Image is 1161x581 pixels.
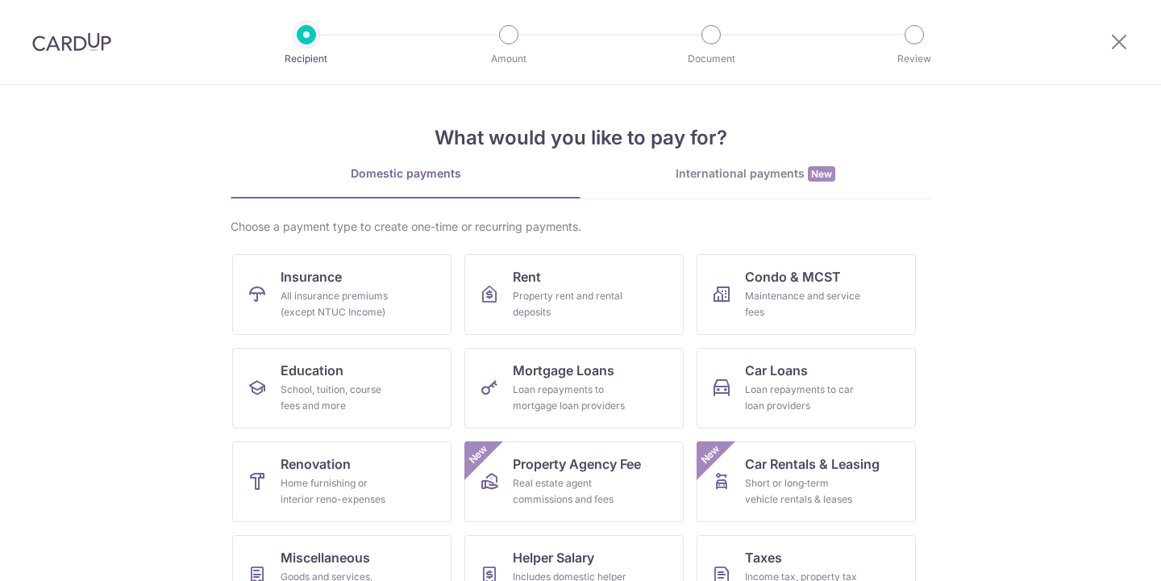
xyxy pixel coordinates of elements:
[513,475,629,508] div: Real estate agent commissions and fees
[281,475,397,508] div: Home furnishing or interior reno-expenses
[281,548,370,567] span: Miscellaneous
[464,441,684,522] a: Property Agency FeeReal estate agent commissions and feesNew
[513,267,541,286] span: Rent
[465,441,492,468] span: New
[231,123,930,153] h4: What would you like to pay for?
[247,51,366,67] p: Recipient
[697,348,916,428] a: Car LoansLoan repayments to car loan providers
[745,475,861,508] div: Short or long‑term vehicle rentals & leases
[580,165,930,182] div: International payments
[281,288,397,320] div: All insurance premiums (except NTUC Income)
[464,348,684,428] a: Mortgage LoansLoan repayments to mortgage loan providers
[464,254,684,335] a: RentProperty rent and rental deposits
[745,454,880,474] span: Car Rentals & Leasing
[232,441,451,522] a: RenovationHome furnishing or interior reno-expenses
[232,348,451,428] a: EducationSchool, tuition, course fees and more
[513,548,594,567] span: Helper Salary
[281,454,351,474] span: Renovation
[855,51,974,67] p: Review
[513,454,641,474] span: Property Agency Fee
[281,361,343,380] span: Education
[697,441,724,468] span: New
[513,361,614,380] span: Mortgage Loans
[231,219,930,235] div: Choose a payment type to create one-time or recurring payments.
[513,382,629,414] div: Loan repayments to mortgage loan providers
[745,288,861,320] div: Maintenance and service fees
[745,382,861,414] div: Loan repayments to car loan providers
[745,548,782,567] span: Taxes
[513,288,629,320] div: Property rent and rental deposits
[745,361,808,380] span: Car Loans
[449,51,568,67] p: Amount
[697,254,916,335] a: Condo & MCSTMaintenance and service fees
[697,441,916,522] a: Car Rentals & LeasingShort or long‑term vehicle rentals & leasesNew
[281,267,342,286] span: Insurance
[281,382,397,414] div: School, tuition, course fees and more
[232,254,451,335] a: InsuranceAll insurance premiums (except NTUC Income)
[32,32,111,52] img: CardUp
[808,166,835,182] span: New
[231,165,580,182] div: Domestic payments
[745,267,841,286] span: Condo & MCST
[651,51,771,67] p: Document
